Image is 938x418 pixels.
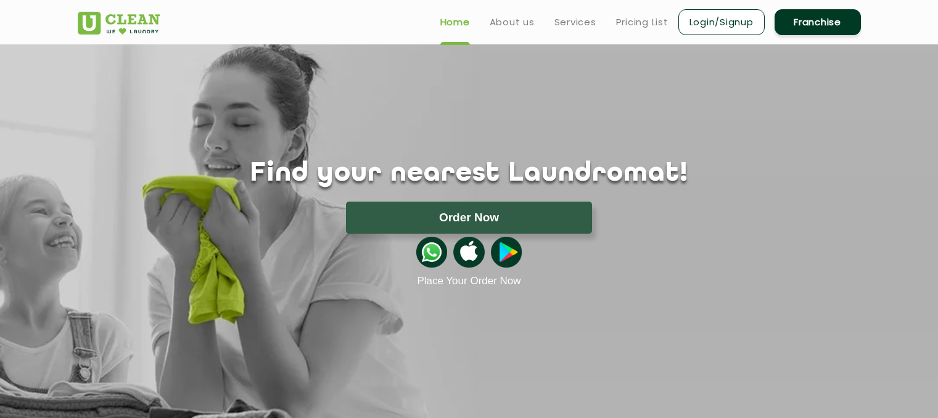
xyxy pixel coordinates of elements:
[416,237,447,268] img: whatsappicon.png
[554,15,596,30] a: Services
[68,158,870,189] h1: Find your nearest Laundromat!
[775,9,861,35] a: Franchise
[417,275,520,287] a: Place Your Order Now
[346,202,592,234] button: Order Now
[616,15,669,30] a: Pricing List
[490,15,535,30] a: About us
[491,237,522,268] img: playstoreicon.png
[678,9,765,35] a: Login/Signup
[78,12,160,35] img: UClean Laundry and Dry Cleaning
[440,15,470,30] a: Home
[453,237,484,268] img: apple-icon.png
